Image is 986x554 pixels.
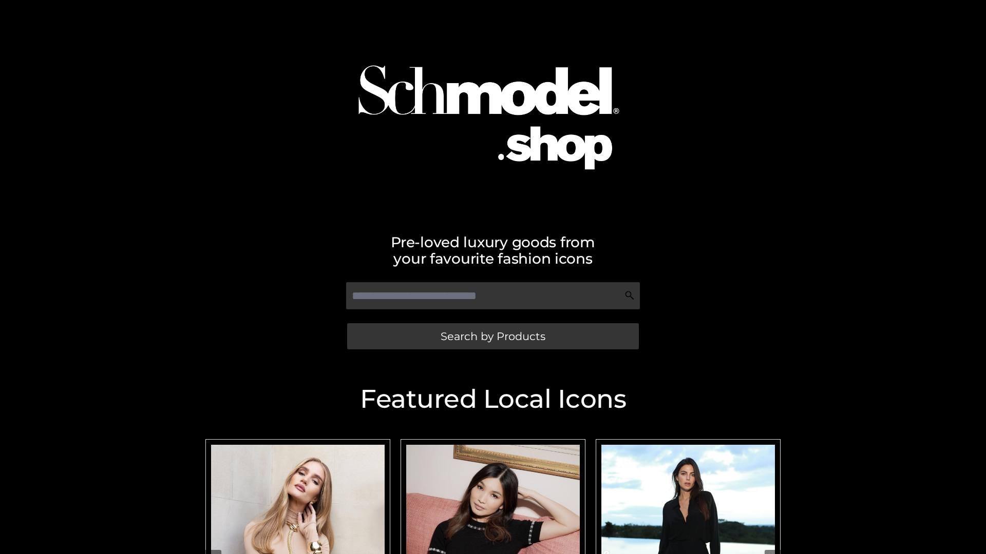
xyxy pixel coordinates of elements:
h2: Featured Local Icons​ [200,386,786,412]
a: Search by Products [347,323,639,349]
h2: Pre-loved luxury goods from your favourite fashion icons [200,234,786,267]
img: Search Icon [624,290,635,301]
span: Search by Products [441,331,545,342]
